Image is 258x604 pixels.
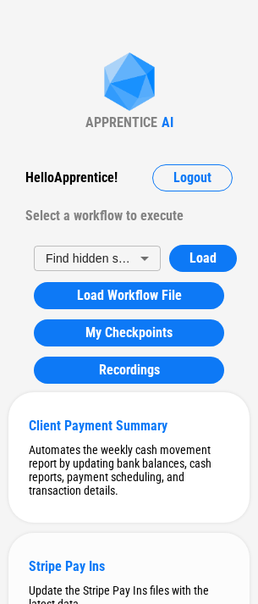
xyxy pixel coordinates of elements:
span: Load Workflow File [77,289,182,302]
div: APPRENTICE [85,114,157,130]
div: Find hidden sheet workflow [34,242,161,274]
div: Select a workflow to execute [25,202,233,230]
div: Automates the weekly cash movement report by updating bank balances, cash reports, payment schedu... [29,443,229,497]
img: Apprentice AI [96,53,163,114]
span: My Checkpoints [85,326,173,340]
button: Load Workflow File [34,282,224,309]
div: Client Payment Summary [29,418,229,434]
span: Recordings [99,363,160,377]
div: AI [162,114,173,130]
button: My Checkpoints [34,319,224,346]
button: Load [169,245,237,272]
button: Recordings [34,357,224,384]
span: Load [189,252,217,265]
div: Stripe Pay Ins [29,558,229,574]
div: Hello Apprentice ! [25,164,118,191]
span: Logout [173,171,211,185]
button: Logout [152,164,233,191]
